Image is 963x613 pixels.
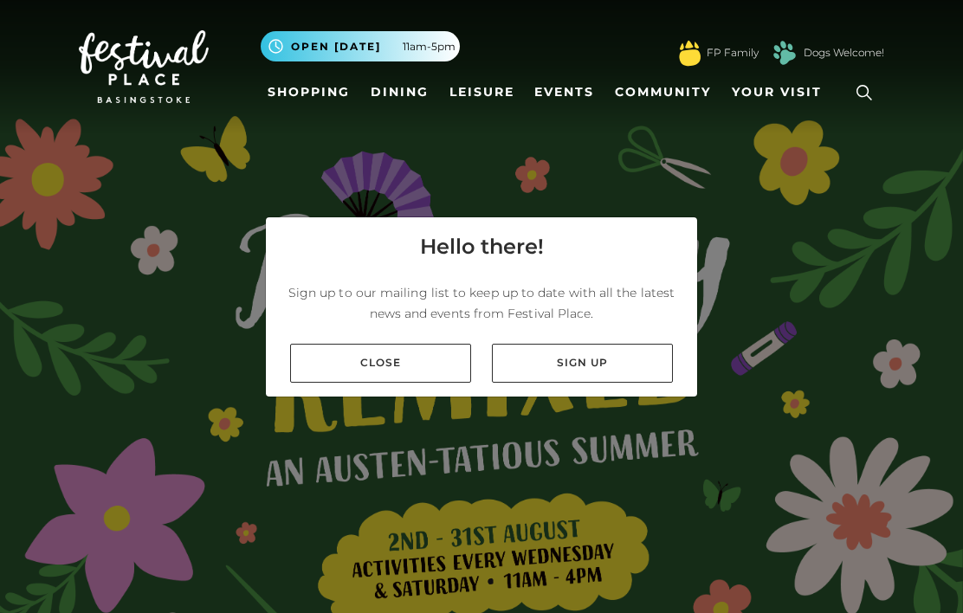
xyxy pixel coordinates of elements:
[261,31,460,61] button: Open [DATE] 11am-5pm
[291,39,381,55] span: Open [DATE]
[804,45,884,61] a: Dogs Welcome!
[732,83,822,101] span: Your Visit
[443,76,521,108] a: Leisure
[280,282,683,324] p: Sign up to our mailing list to keep up to date with all the latest news and events from Festival ...
[79,30,209,103] img: Festival Place Logo
[492,344,673,383] a: Sign up
[364,76,436,108] a: Dining
[261,76,357,108] a: Shopping
[403,39,456,55] span: 11am-5pm
[420,231,544,262] h4: Hello there!
[290,344,471,383] a: Close
[608,76,718,108] a: Community
[725,76,837,108] a: Your Visit
[527,76,601,108] a: Events
[707,45,759,61] a: FP Family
